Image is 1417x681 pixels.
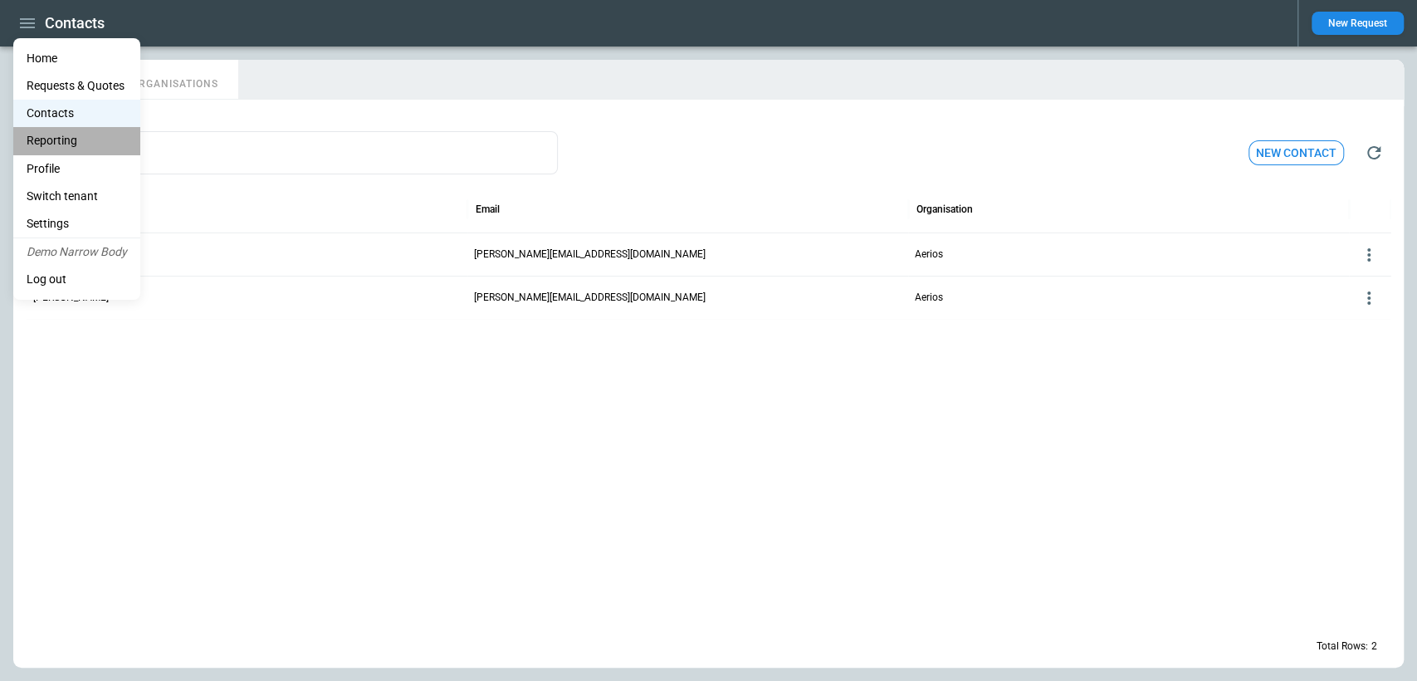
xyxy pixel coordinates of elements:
a: Contacts [13,100,140,127]
li: Switch tenant [13,183,140,210]
li: Demo Narrow Body [13,238,140,266]
a: Profile [13,155,140,183]
a: Reporting [13,127,140,154]
a: Settings [13,210,140,238]
li: Log out [13,266,140,293]
a: Requests & Quotes [13,72,140,100]
a: Home [13,45,140,72]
